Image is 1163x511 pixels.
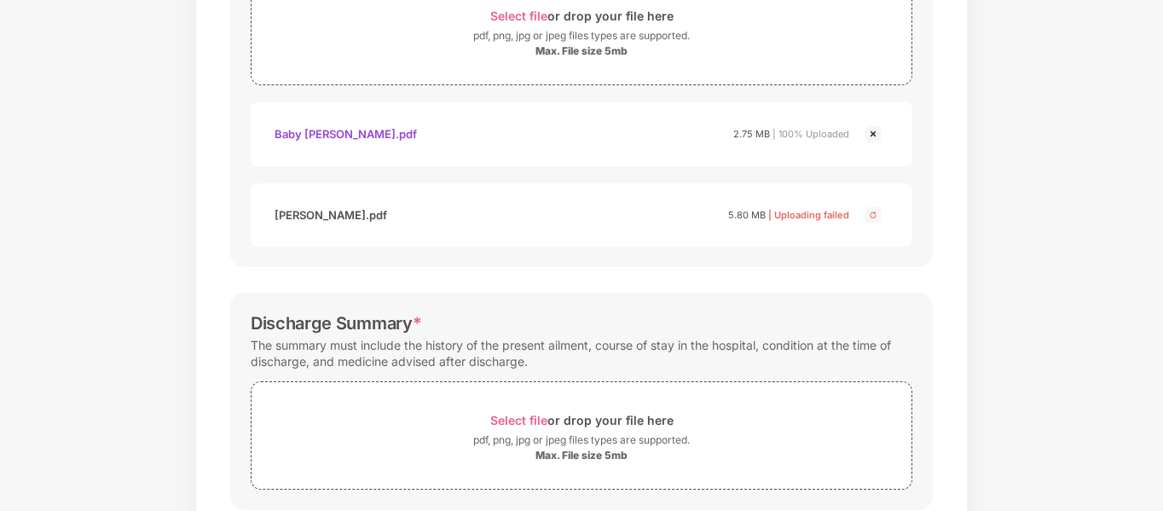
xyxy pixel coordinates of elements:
[490,9,547,23] span: Select file
[275,119,417,148] div: Baby [PERSON_NAME].pdf
[535,44,628,58] div: Max. File size 5mb
[728,209,766,221] span: 5.80 MB
[535,449,628,462] div: Max. File size 5mb
[733,128,770,140] span: 2.75 MB
[490,413,547,427] span: Select file
[490,409,674,432] div: or drop your file here
[252,395,911,476] span: Select fileor drop your file herepdf, png, jpg or jpeg files types are supported.Max. File size 5mb
[275,200,387,229] div: [PERSON_NAME].pdf
[863,124,883,144] img: svg+xml;base64,PHN2ZyBpZD0iQ3Jvc3MtMjR4MjQiIHhtbG5zPSJodHRwOi8vd3d3LnczLm9yZy8yMDAwL3N2ZyIgd2lkdG...
[768,209,849,221] span: | Uploading failed
[473,432,690,449] div: pdf, png, jpg or jpeg files types are supported.
[251,334,912,373] div: The summary must include the history of the present ailment, course of stay in the hospital, cond...
[251,313,421,334] div: Discharge Summary
[772,128,849,140] span: | 100% Uploaded
[473,27,690,44] div: pdf, png, jpg or jpeg files types are supported.
[490,4,674,27] div: or drop your file here
[863,205,883,225] img: svg+xml;base64,PHN2ZyBpZD0iQ3Jvc3MtMjR4MjQiIHhtbG5zPSJodHRwOi8vd3d3LnczLm9yZy8yMDAwL3N2ZyIgd2lkdG...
